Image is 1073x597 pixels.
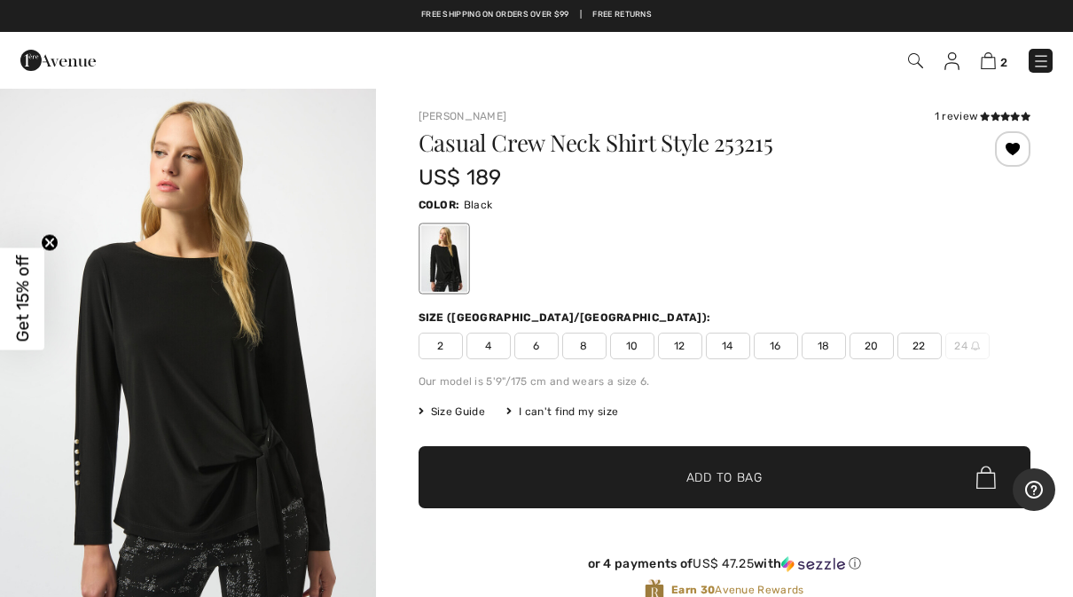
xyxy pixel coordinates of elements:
span: 16 [754,333,798,359]
button: Add to Bag [419,446,1031,508]
img: Search [908,53,923,68]
span: 2 [1000,56,1007,69]
span: 4 [466,333,511,359]
iframe: Opens a widget where you can find more information [1013,468,1055,513]
a: Free shipping on orders over $99 [421,9,569,21]
img: Bag.svg [976,466,996,489]
span: 12 [658,333,702,359]
span: Get 15% off [12,255,33,342]
a: 1ère Avenue [20,51,96,67]
span: US$ 189 [419,165,502,190]
span: 20 [850,333,894,359]
img: Menu [1032,52,1050,70]
div: or 4 payments of with [419,556,1031,572]
span: US$ 47.25 [693,556,754,571]
span: 18 [802,333,846,359]
span: 24 [945,333,990,359]
span: 2 [419,333,463,359]
div: or 4 payments ofUS$ 47.25withSezzle Click to learn more about Sezzle [419,556,1031,578]
div: Our model is 5'9"/175 cm and wears a size 6. [419,373,1031,389]
span: 10 [610,333,654,359]
img: Shopping Bag [981,52,996,69]
a: [PERSON_NAME] [419,110,507,122]
div: Size ([GEOGRAPHIC_DATA]/[GEOGRAPHIC_DATA]): [419,310,715,326]
img: ring-m.svg [971,342,980,350]
span: 8 [562,333,607,359]
span: Color: [419,199,460,211]
img: My Info [944,52,959,70]
a: Free Returns [592,9,652,21]
a: 2 [981,50,1007,71]
span: 22 [897,333,942,359]
span: 14 [706,333,750,359]
strong: Earn 30 [671,584,715,596]
img: 1ère Avenue [20,43,96,78]
div: I can't find my size [506,404,618,420]
span: Black [464,199,493,211]
span: | [580,9,582,21]
img: Sezzle [781,556,845,572]
button: Close teaser [41,233,59,251]
div: Black [420,225,466,292]
span: Size Guide [419,404,485,420]
div: 1 review [935,108,1030,124]
span: Add to Bag [686,468,763,487]
h1: Casual Crew Neck Shirt Style 253215 [419,131,928,154]
span: 6 [514,333,559,359]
